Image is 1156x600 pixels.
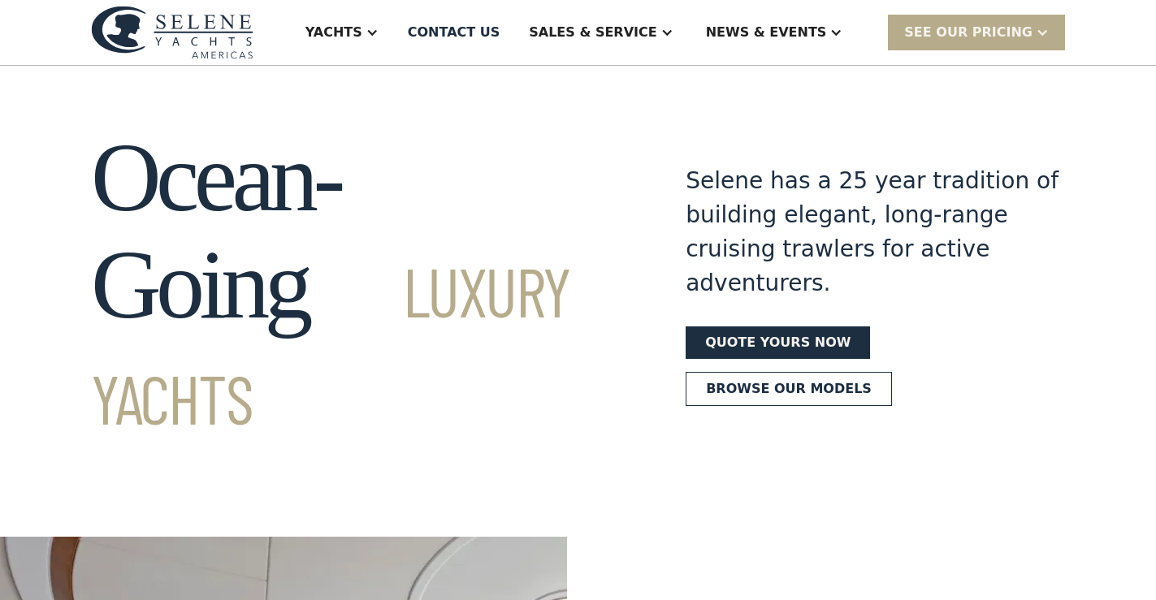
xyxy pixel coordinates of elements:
[706,23,827,42] div: News & EVENTS
[91,124,627,446] h1: Ocean-Going
[686,326,870,359] a: Quote yours now
[904,23,1033,42] div: SEE Our Pricing
[529,23,656,42] div: Sales & Service
[888,15,1065,50] div: SEE Our Pricing
[91,249,570,438] span: Luxury Yachts
[408,23,500,42] div: Contact US
[91,6,253,58] img: logo
[686,164,1059,300] div: Selene has a 25 year tradition of building elegant, long-range cruising trawlers for active adven...
[305,23,362,42] div: Yachts
[686,372,892,406] a: Browse our models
